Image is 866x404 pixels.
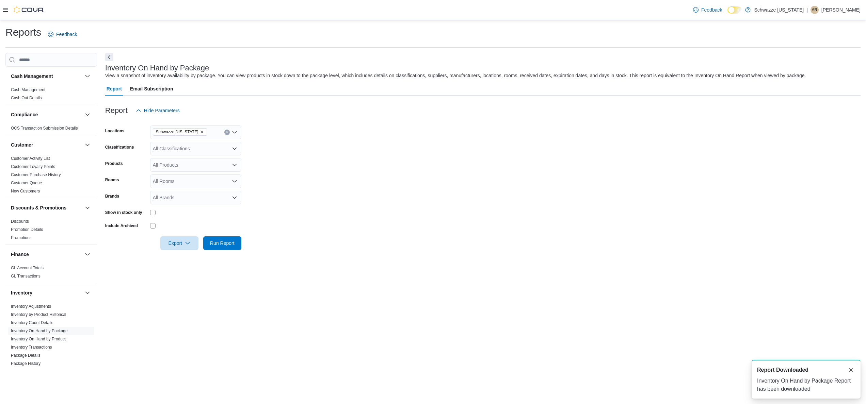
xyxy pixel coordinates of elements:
span: AR [812,6,818,14]
input: Dark Mode [727,6,742,14]
div: Inventory On Hand by Package Report has been downloaded [757,377,855,393]
p: [PERSON_NAME] [821,6,861,14]
a: Product Expirations [11,369,46,374]
a: Customer Activity List [11,156,50,161]
h3: Cash Management [11,73,53,80]
div: Finance [5,264,97,283]
button: Customer [11,141,82,148]
a: Cash Management [11,87,45,92]
button: Dismiss toast [847,366,855,374]
span: Cash Management [11,87,45,92]
a: Inventory Count Details [11,320,53,325]
button: Open list of options [232,195,237,200]
span: Run Report [210,240,235,247]
a: OCS Transaction Submission Details [11,126,78,131]
button: Discounts & Promotions [11,204,82,211]
button: Inventory [83,289,92,297]
h3: Inventory [11,289,32,296]
div: View a snapshot of inventory availability by package. You can view products in stock down to the ... [105,72,806,79]
a: Customer Queue [11,181,42,185]
span: Email Subscription [130,82,173,96]
a: Discounts [11,219,29,224]
button: Run Report [203,236,241,250]
a: New Customers [11,189,40,193]
p: | [806,6,808,14]
h3: Inventory On Hand by Package [105,64,209,72]
button: Cash Management [83,72,92,80]
span: Feedback [56,31,77,38]
button: Inventory [11,289,82,296]
button: Customer [83,141,92,149]
span: Export [164,236,194,250]
label: Show in stock only [105,210,142,215]
label: Brands [105,193,119,199]
a: Inventory On Hand by Package [11,329,68,333]
a: Inventory by Product Historical [11,312,66,317]
button: Compliance [11,111,82,118]
label: Classifications [105,145,134,150]
button: Next [105,53,113,61]
div: Notification [757,366,855,374]
a: Promotions [11,235,32,240]
span: Inventory Count Details [11,320,53,325]
button: Hide Parameters [133,104,182,117]
a: Feedback [45,28,80,41]
a: Inventory Transactions [11,345,52,350]
span: Product Expirations [11,369,46,374]
span: New Customers [11,188,40,194]
h3: Compliance [11,111,38,118]
h3: Report [105,106,128,115]
a: GL Transactions [11,274,41,279]
label: Include Archived [105,223,138,229]
button: Open list of options [232,162,237,168]
button: Open list of options [232,179,237,184]
p: Schwazze [US_STATE] [754,6,804,14]
span: Schwazze Colorado [153,128,207,136]
div: Customer [5,154,97,198]
a: Feedback [690,3,725,17]
span: Report Downloaded [757,366,808,374]
div: Inventory [5,302,97,403]
a: GL Account Totals [11,266,44,270]
span: Feedback [701,6,722,13]
button: Cash Management [11,73,82,80]
div: Austin Ronningen [811,6,819,14]
span: Hide Parameters [144,107,180,114]
h1: Reports [5,26,41,39]
button: Finance [83,250,92,258]
a: Inventory Adjustments [11,304,51,309]
span: Customer Purchase History [11,172,61,178]
span: Report [107,82,122,96]
span: Cash Out Details [11,95,42,101]
button: Clear input [224,130,230,135]
a: Customer Loyalty Points [11,164,55,169]
div: Compliance [5,124,97,135]
a: Promotion Details [11,227,43,232]
label: Locations [105,128,125,134]
a: Inventory On Hand by Product [11,337,66,341]
div: Discounts & Promotions [5,217,97,245]
span: GL Account Totals [11,265,44,271]
span: Package History [11,361,41,366]
a: Cash Out Details [11,96,42,100]
button: Remove Schwazze Colorado from selection in this group [200,130,204,134]
button: Compliance [83,111,92,119]
span: Customer Queue [11,180,42,186]
label: Rooms [105,177,119,183]
label: Products [105,161,123,166]
button: Open list of options [232,130,237,135]
h3: Finance [11,251,29,258]
span: Schwazze [US_STATE] [156,129,198,135]
a: Package Details [11,353,41,358]
button: Discounts & Promotions [83,204,92,212]
button: Export [160,236,198,250]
